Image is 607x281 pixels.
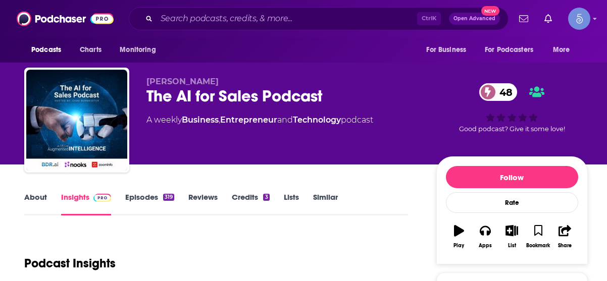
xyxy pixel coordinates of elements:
[93,194,111,202] img: Podchaser Pro
[73,40,108,60] a: Charts
[419,40,479,60] button: open menu
[449,13,500,25] button: Open AdvancedNew
[232,192,269,215] a: Credits3
[489,83,518,101] span: 48
[479,83,518,101] a: 48
[481,6,499,16] span: New
[515,10,532,27] a: Show notifications dropdown
[113,40,169,60] button: open menu
[526,243,550,249] div: Bookmark
[485,43,533,57] span: For Podcasters
[17,9,114,28] img: Podchaser - Follow, Share and Rate Podcasts
[446,166,578,188] button: Follow
[568,8,590,30] span: Logged in as Spiral5-G1
[568,8,590,30] button: Show profile menu
[61,192,111,215] a: InsightsPodchaser Pro
[157,11,417,27] input: Search podcasts, credits, & more...
[163,194,174,201] div: 319
[125,192,174,215] a: Episodes319
[436,77,588,139] div: 48Good podcast? Give it some love!
[472,218,498,255] button: Apps
[31,43,61,57] span: Podcasts
[120,43,156,57] span: Monitoring
[313,192,338,215] a: Similar
[498,218,525,255] button: List
[459,125,565,133] span: Good podcast? Give it some love!
[446,192,578,213] div: Rate
[263,194,269,201] div: 3
[277,115,293,125] span: and
[417,12,441,25] span: Ctrl K
[525,218,551,255] button: Bookmark
[478,40,548,60] button: open menu
[182,115,219,125] a: Business
[446,218,472,255] button: Play
[24,192,47,215] a: About
[568,8,590,30] img: User Profile
[220,115,277,125] a: Entrepreneur
[426,43,466,57] span: For Business
[146,77,219,86] span: [PERSON_NAME]
[24,40,74,60] button: open menu
[558,243,572,249] div: Share
[453,243,464,249] div: Play
[551,218,578,255] button: Share
[508,243,516,249] div: List
[24,256,116,271] h1: Podcast Insights
[553,43,570,57] span: More
[479,243,492,249] div: Apps
[540,10,556,27] a: Show notifications dropdown
[453,16,495,21] span: Open Advanced
[80,43,102,57] span: Charts
[129,7,509,30] div: Search podcasts, credits, & more...
[26,70,127,171] img: The AI for Sales Podcast
[284,192,299,215] a: Lists
[293,115,341,125] a: Technology
[546,40,583,60] button: open menu
[219,115,220,125] span: ,
[146,114,373,126] div: A weekly podcast
[188,192,218,215] a: Reviews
